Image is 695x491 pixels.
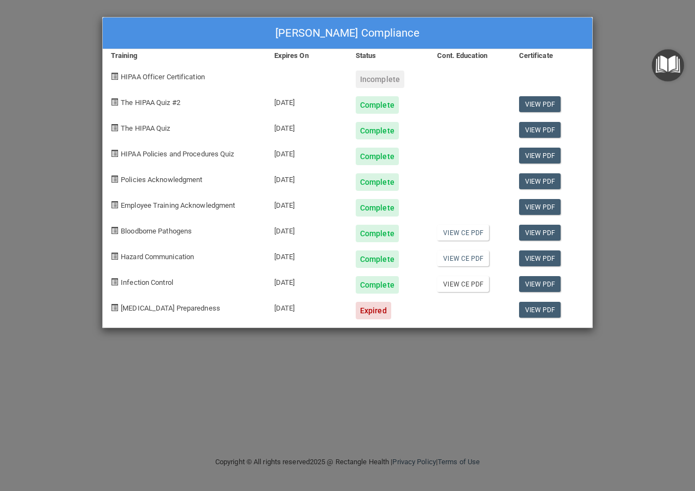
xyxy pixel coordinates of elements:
a: View CE PDF [437,225,489,241]
a: View PDF [519,122,561,138]
div: [DATE] [266,139,347,165]
div: Cont. Education [429,49,510,62]
div: [DATE] [266,191,347,217]
div: Status [347,49,429,62]
div: Expires On [266,49,347,62]
a: View PDF [519,302,561,318]
div: Complete [356,173,399,191]
a: View PDF [519,148,561,163]
a: View PDF [519,96,561,112]
a: View PDF [519,250,561,266]
div: [DATE] [266,88,347,114]
div: Incomplete [356,71,404,88]
div: Certificate [511,49,592,62]
span: The HIPAA Quiz #2 [121,98,180,107]
div: [DATE] [266,217,347,242]
div: [DATE] [266,165,347,191]
span: Infection Control [121,278,173,287]
div: [PERSON_NAME] Compliance [103,17,592,49]
div: Complete [356,250,399,268]
a: View CE PDF [437,250,489,266]
div: Complete [356,225,399,242]
a: View PDF [519,199,561,215]
div: Complete [356,96,399,114]
div: [DATE] [266,268,347,294]
div: Training [103,49,266,62]
span: Policies Acknowledgment [121,176,202,184]
span: The HIPAA Quiz [121,124,170,132]
div: Complete [356,122,399,139]
span: Hazard Communication [121,253,194,261]
div: [DATE] [266,114,347,139]
span: [MEDICAL_DATA] Preparedness [121,304,220,312]
span: HIPAA Policies and Procedures Quiz [121,150,234,158]
div: Complete [356,276,399,294]
button: Open Resource Center [652,49,684,81]
span: Bloodborne Pathogens [121,227,192,235]
a: View PDF [519,225,561,241]
div: [DATE] [266,242,347,268]
a: View CE PDF [437,276,489,292]
div: Complete [356,199,399,217]
span: HIPAA Officer Certification [121,73,205,81]
div: Complete [356,148,399,165]
div: Expired [356,302,391,319]
a: View PDF [519,173,561,189]
a: View PDF [519,276,561,292]
div: [DATE] [266,294,347,319]
span: Employee Training Acknowledgment [121,201,235,209]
